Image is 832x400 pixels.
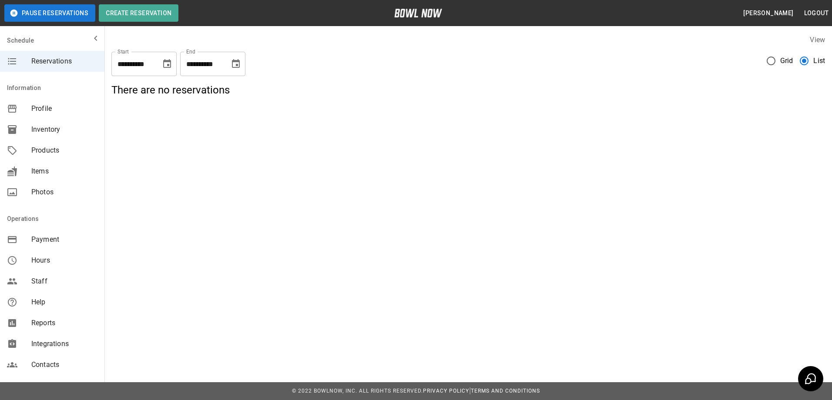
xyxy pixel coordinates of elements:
[31,360,97,370] span: Contacts
[4,4,95,22] button: Pause Reservations
[813,56,825,66] span: List
[31,318,97,328] span: Reports
[471,388,540,394] a: Terms and Conditions
[31,166,97,177] span: Items
[810,36,825,44] label: View
[740,5,797,21] button: [PERSON_NAME]
[31,297,97,307] span: Help
[31,103,97,114] span: Profile
[423,388,469,394] a: Privacy Policy
[31,145,97,156] span: Products
[31,56,97,67] span: Reservations
[292,388,423,394] span: © 2022 BowlNow, Inc. All Rights Reserved.
[801,5,832,21] button: Logout
[31,187,97,197] span: Photos
[99,4,178,22] button: Create Reservation
[31,255,97,266] span: Hours
[111,83,825,97] h5: There are no reservations
[31,234,97,245] span: Payment
[31,124,97,135] span: Inventory
[780,56,793,66] span: Grid
[31,339,97,349] span: Integrations
[227,55,245,73] button: Choose date, selected date is Oct 10, 2025
[394,9,442,17] img: logo
[31,276,97,287] span: Staff
[158,55,176,73] button: Choose date, selected date is Sep 10, 2025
